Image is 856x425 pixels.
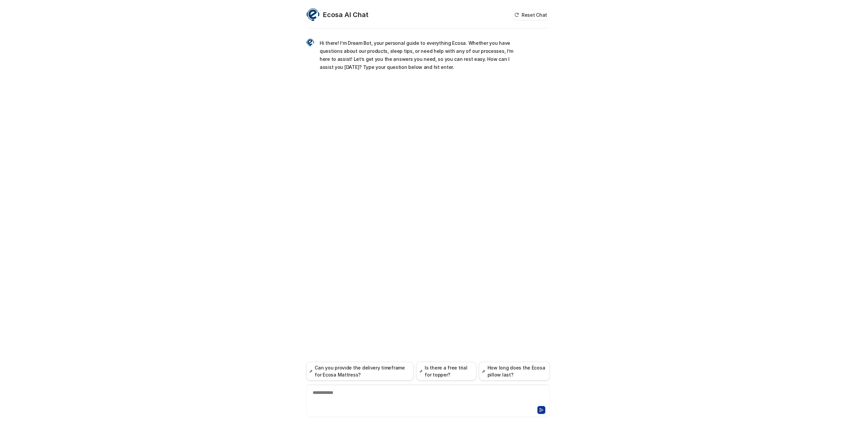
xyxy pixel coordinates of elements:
h2: Ecosa AI Chat [323,10,368,19]
button: Reset Chat [512,10,550,20]
button: Is there a free trial for topper? [416,362,476,381]
button: How long does the Ecosa pillow last? [479,362,550,381]
button: Can you provide the delivery timeframe for Ecosa Mattress? [306,362,414,381]
img: Widget [306,38,314,46]
p: Hi there! I’m Dream Bot, your personal guide to everything Ecosa. Whether you have questions abou... [320,39,515,71]
img: Widget [306,8,320,21]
